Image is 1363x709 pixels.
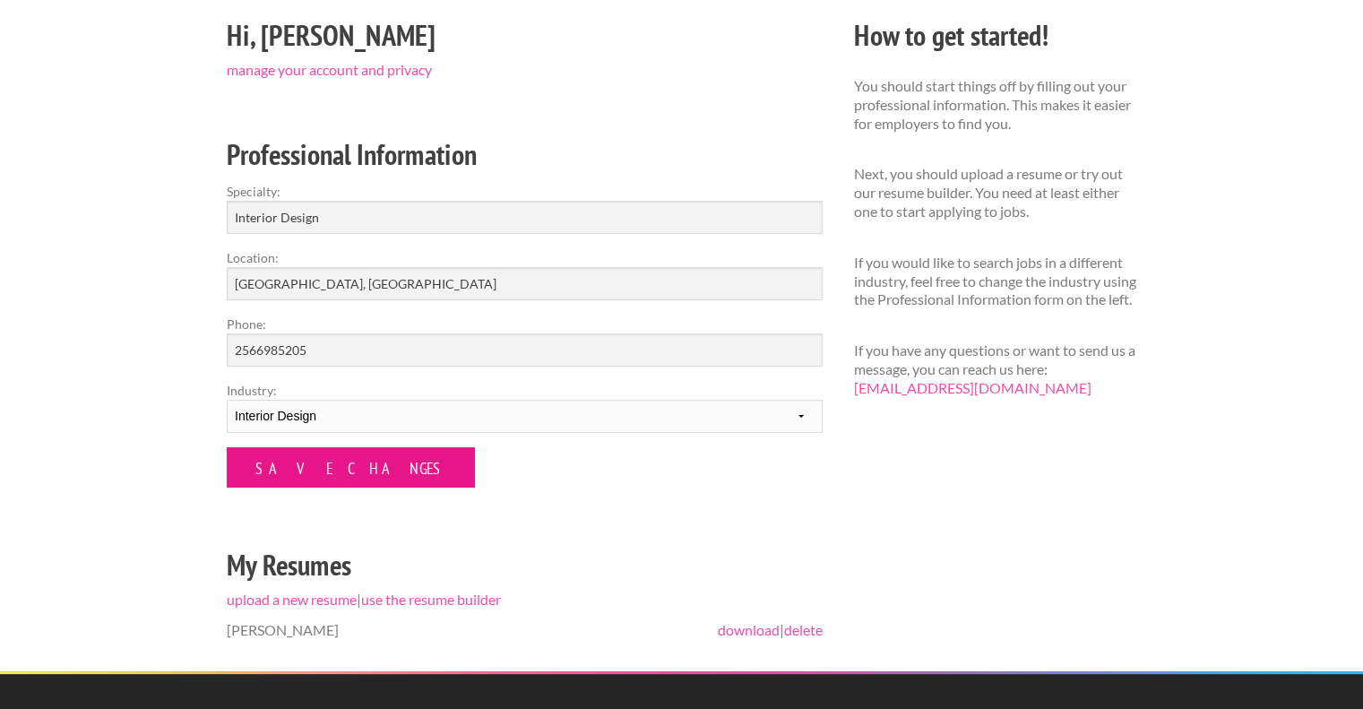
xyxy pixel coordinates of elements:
h2: Professional Information [227,134,823,175]
input: e.g. New York, NY [227,267,823,300]
p: Next, you should upload a resume or try out our resume builder. You need at least either one to s... [854,165,1136,220]
label: Specialty: [227,182,823,201]
input: Save Changes [227,447,475,488]
h2: My Resumes [227,545,823,585]
label: Location: [227,248,823,267]
div: | [211,13,839,671]
p: You should start things off by filling out your professional information. This makes it easier fo... [854,77,1136,133]
h2: Hi, [PERSON_NAME] [227,15,823,56]
input: Optional [227,333,823,367]
a: manage your account and privacy [227,61,432,78]
h2: How to get started! [854,15,1136,56]
a: use the resume builder [361,591,501,608]
span: [PERSON_NAME] [227,621,339,638]
a: delete [784,621,823,638]
label: Phone: [227,315,823,333]
label: Industry: [227,381,823,400]
a: [EMAIL_ADDRESS][DOMAIN_NAME] [854,379,1091,396]
p: If you would like to search jobs in a different industry, feel free to change the industry using ... [854,254,1136,309]
p: If you have any questions or want to send us a message, you can reach us here: [854,342,1136,397]
span: | [718,621,823,640]
a: download [718,621,780,638]
a: upload a new resume [227,591,357,608]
